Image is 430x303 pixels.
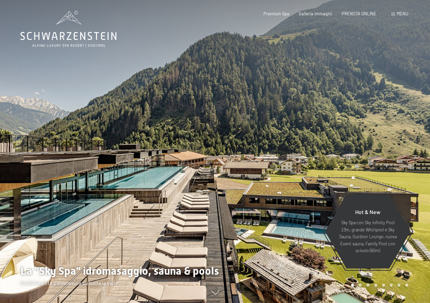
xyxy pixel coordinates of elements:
[299,11,332,16] a: Galleria immagini
[366,284,369,287] div: Carousel Page 3
[397,284,400,287] div: Carousel Page 7
[397,11,408,16] span: Menu
[359,284,362,287] div: Carousel Page 2
[374,284,377,287] div: Carousel Page 4
[351,284,354,287] div: Carousel Page 1 (Current Slide)
[390,284,393,287] div: Carousel Page 6
[405,284,408,287] div: Carousel Page 8
[349,284,408,287] div: Carousel Pagination
[338,219,397,254] p: Sky Spa con Sky infinity Pool 23m, grande Whirlpool e Sky Sauna, Outdoor Lounge, nuova Event saun...
[325,194,411,269] a: Hot & New Sky Spa con Sky infinity Pool 23m, grande Whirlpool e Sky Sauna, Outdoor Lounge, nuova ...
[263,11,289,16] a: Premium Spa
[342,11,376,16] a: PRENOTA ONLINE
[355,209,380,215] span: Hot & New
[382,284,385,287] div: Carousel Page 5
